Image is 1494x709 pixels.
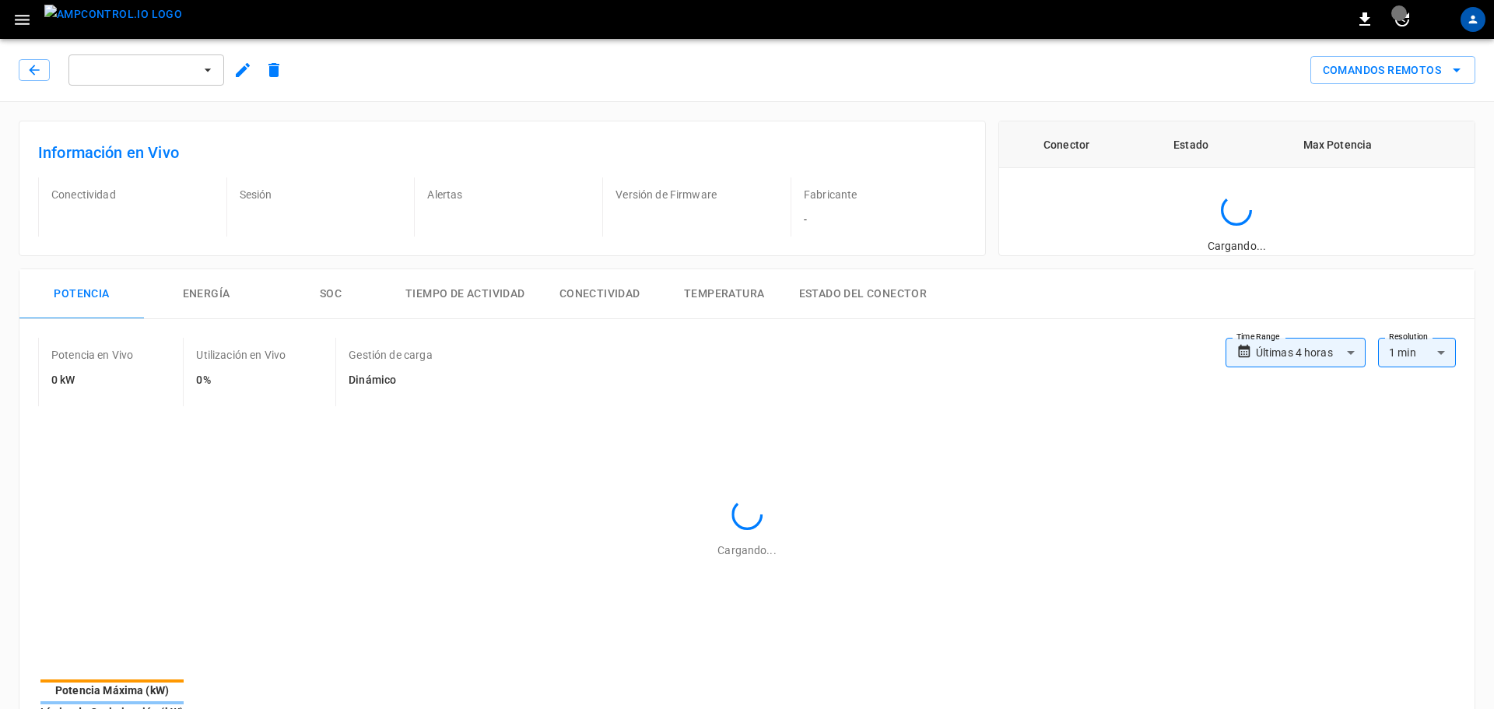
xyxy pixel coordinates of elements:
[51,187,214,202] p: Conectividad
[1310,56,1475,85] div: remote commands options
[787,269,940,319] button: Estado del Conector
[1248,121,1427,168] th: Max Potencia
[1236,331,1280,343] label: Time Range
[999,121,1135,168] th: Conector
[1378,338,1456,367] div: 1 min
[615,187,778,202] p: Versión de Firmware
[538,269,662,319] button: Conectividad
[662,269,787,319] button: Temperatura
[51,347,133,363] p: Potencia en Vivo
[1389,331,1428,343] label: Resolution
[1461,7,1485,32] div: profile-icon
[1134,121,1247,168] th: Estado
[268,269,393,319] button: SOC
[38,140,966,165] h6: Información en Vivo
[240,187,402,202] p: Sesión
[393,269,538,319] button: Tiempo de Actividad
[999,121,1475,168] table: connector table
[44,5,182,24] img: ampcontrol.io logo
[196,347,286,363] p: Utilización en Vivo
[1208,240,1266,252] span: Cargando...
[427,187,590,202] p: Alertas
[144,269,268,319] button: Energía
[40,683,184,698] div: Potencia Máxima (kW)
[1256,338,1366,367] div: Últimas 4 horas
[51,372,133,389] h6: 0 kW
[1390,7,1415,32] button: set refresh interval
[1310,56,1475,85] button: Comandos Remotos
[804,212,966,227] p: -
[804,187,966,202] p: Fabricante
[19,269,144,319] button: Potencia
[349,347,432,363] p: Gestión de carga
[349,372,432,389] h6: Dinámico
[717,544,776,556] span: Cargando...
[196,372,286,389] h6: 0%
